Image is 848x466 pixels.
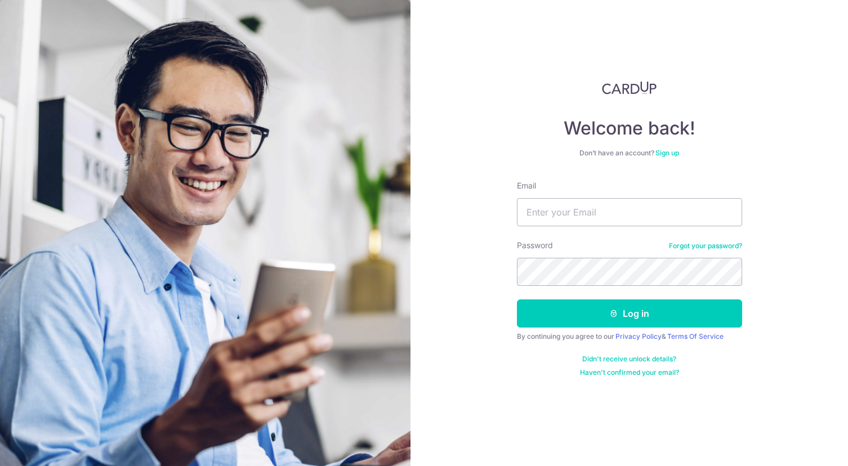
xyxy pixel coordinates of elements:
[517,299,742,328] button: Log in
[580,368,679,377] a: Haven't confirmed your email?
[517,240,553,251] label: Password
[582,355,676,364] a: Didn't receive unlock details?
[517,198,742,226] input: Enter your Email
[602,81,657,95] img: CardUp Logo
[655,149,679,157] a: Sign up
[615,332,662,340] a: Privacy Policy
[517,117,742,140] h4: Welcome back!
[667,332,724,340] a: Terms Of Service
[517,180,536,191] label: Email
[669,241,742,250] a: Forgot your password?
[517,332,742,341] div: By continuing you agree to our &
[517,149,742,158] div: Don’t have an account?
